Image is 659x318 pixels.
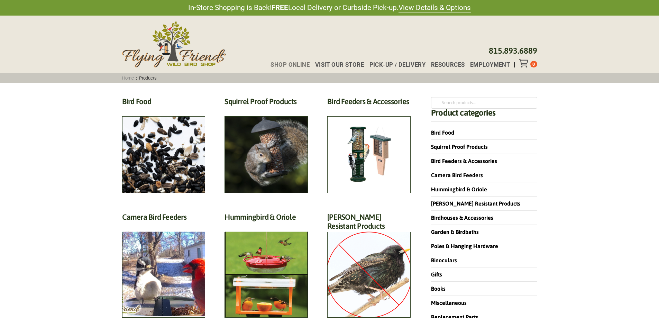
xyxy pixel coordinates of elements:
[327,212,411,235] h2: [PERSON_NAME] Resistant Products
[369,62,426,68] span: Pick-up / Delivery
[431,144,488,150] a: Squirrel Proof Products
[265,62,309,68] a: Shop Online
[431,285,446,292] a: Books
[327,97,411,110] h2: Bird Feeders & Accessories
[327,97,411,193] a: Visit product category Bird Feeders & Accessories
[489,46,537,55] a: 815.893.6889
[122,212,205,225] h2: Camera Bird Feeders
[120,75,136,81] a: Home
[310,62,364,68] a: Visit Our Store
[225,212,308,225] h2: Hummingbird & Oriole
[431,300,467,306] a: Miscellaneous
[225,97,308,110] h2: Squirrel Proof Products
[431,158,497,164] a: Bird Feeders & Accessories
[425,62,465,68] a: Resources
[431,229,479,235] a: Garden & Birdbaths
[431,200,520,207] a: [PERSON_NAME] Resistant Products
[272,3,288,12] strong: FREE
[431,215,493,221] a: Birdhouses & Accessories
[137,75,159,81] span: Products
[431,257,457,263] a: Binoculars
[431,97,537,109] input: Search products…
[470,62,510,68] span: Employment
[465,62,510,68] a: Employment
[327,212,411,318] a: Visit product category Starling Resistant Products
[431,172,483,178] a: Camera Bird Feeders
[431,271,442,278] a: Gifts
[122,97,205,193] a: Visit product category Bird Food
[364,62,425,68] a: Pick-up / Delivery
[122,97,205,110] h2: Bird Food
[188,3,471,13] span: In-Store Shopping is Back! Local Delivery or Curbside Pick-up.
[122,21,226,67] img: Flying Friends Wild Bird Shop Logo
[519,59,530,67] div: Toggle Off Canvas Content
[120,75,159,81] span: :
[431,186,487,192] a: Hummingbird & Oriole
[225,212,308,318] a: Visit product category Hummingbird & Oriole
[399,3,471,12] a: View Details & Options
[315,62,364,68] span: Visit Our Store
[532,62,535,67] span: 0
[225,97,308,193] a: Visit product category Squirrel Proof Products
[431,62,465,68] span: Resources
[431,243,498,249] a: Poles & Hanging Hardware
[122,212,205,318] a: Visit product category Camera Bird Feeders
[431,109,537,121] h4: Product categories
[431,129,454,136] a: Bird Food
[271,62,310,68] span: Shop Online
